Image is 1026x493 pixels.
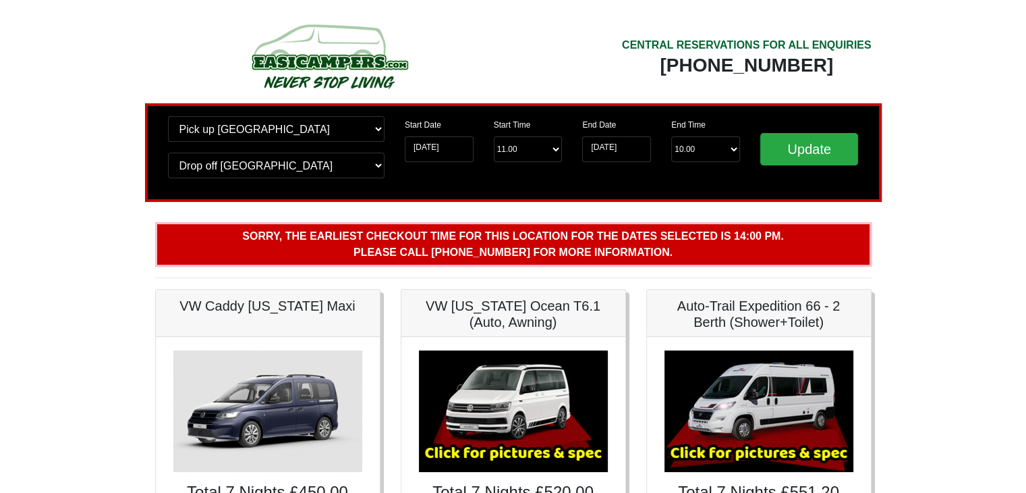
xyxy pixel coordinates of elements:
div: [PHONE_NUMBER] [622,53,872,78]
h5: VW [US_STATE] Ocean T6.1 (Auto, Awning) [415,298,612,330]
img: VW Caddy California Maxi [173,351,362,472]
label: End Date [582,119,616,131]
input: Return Date [582,136,651,162]
input: Update [760,133,859,165]
img: VW California Ocean T6.1 (Auto, Awning) [419,351,608,472]
img: campers-checkout-logo.png [201,19,457,93]
div: CENTRAL RESERVATIONS FOR ALL ENQUIRIES [622,37,872,53]
label: Start Date [405,119,441,131]
input: Start Date [405,136,474,162]
label: End Time [671,119,706,131]
label: Start Time [494,119,531,131]
b: Sorry, the earliest checkout time for this location for the dates selected is 14:00 pm. Please ca... [242,230,783,258]
h5: VW Caddy [US_STATE] Maxi [169,298,366,314]
img: Auto-Trail Expedition 66 - 2 Berth (Shower+Toilet) [664,351,853,472]
h5: Auto-Trail Expedition 66 - 2 Berth (Shower+Toilet) [660,298,857,330]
